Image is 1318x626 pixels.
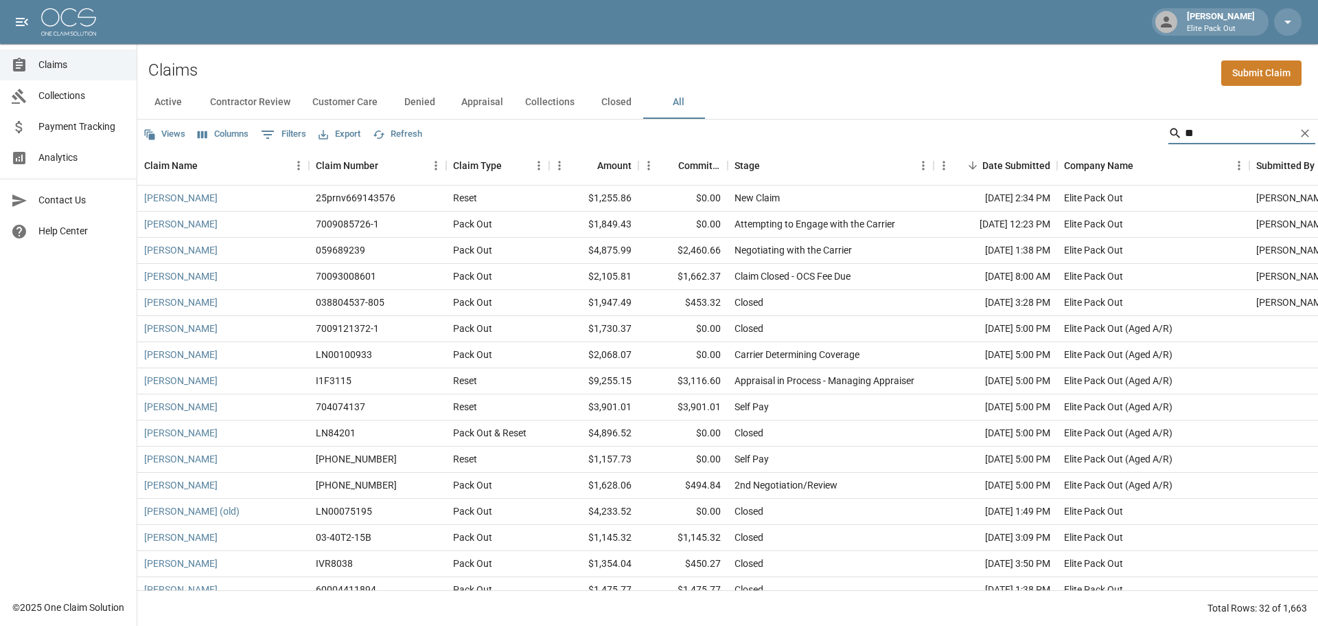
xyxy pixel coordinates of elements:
div: $9,255.15 [549,368,638,394]
div: [DATE] 3:28 PM [934,290,1057,316]
div: [DATE] 1:38 PM [934,238,1057,264]
div: [DATE] 5:00 PM [934,342,1057,368]
div: 25prnv669143576 [316,191,395,205]
div: Company Name [1057,146,1249,185]
div: Closed [735,583,763,596]
div: Elite Pack Out (Aged A/R) [1064,426,1172,440]
a: [PERSON_NAME] [144,374,218,388]
div: Amount [597,146,632,185]
div: [DATE] 8:00 AM [934,264,1057,290]
button: open drawer [8,8,36,36]
div: © 2025 One Claim Solution [12,601,124,614]
div: Self Pay [735,400,769,414]
div: Search [1168,122,1315,147]
p: Elite Pack Out [1187,23,1255,35]
div: Date Submitted [982,146,1050,185]
div: Date Submitted [934,146,1057,185]
div: Closed [735,557,763,570]
div: Elite Pack Out [1064,583,1123,596]
div: Committed Amount [678,146,721,185]
button: Sort [578,156,597,175]
button: Collections [514,86,586,119]
div: [DATE] 3:50 PM [934,551,1057,577]
div: Reset [453,452,477,466]
div: $0.00 [638,212,728,238]
div: $1,475.77 [638,577,728,603]
button: Sort [502,156,521,175]
div: Attempting to Engage with the Carrier [735,217,895,231]
div: $1,628.06 [549,473,638,499]
button: Show filters [257,124,310,146]
div: [DATE] 5:00 PM [934,447,1057,473]
button: Menu [1229,155,1249,176]
button: Sort [378,156,397,175]
div: $0.00 [638,499,728,525]
button: Clear [1295,123,1315,144]
div: Pack Out & Reset [453,426,527,440]
img: ocs-logo-white-transparent.png [41,8,96,36]
div: Pack Out [453,530,492,544]
button: Export [315,124,364,145]
div: 704074137 [316,400,365,414]
div: 01-007-000-111 [316,452,397,466]
div: $2,068.07 [549,342,638,368]
button: Select columns [194,124,252,145]
div: Closed [735,322,763,335]
a: Submit Claim [1221,60,1302,86]
div: Reset [453,374,477,388]
div: $4,875.99 [549,238,638,264]
div: Stage [728,146,934,185]
div: $453.32 [638,290,728,316]
div: $494.84 [638,473,728,499]
a: [PERSON_NAME] [144,191,218,205]
div: $450.27 [638,551,728,577]
div: Elite Pack Out [1064,295,1123,309]
div: Closed [735,426,763,440]
div: $1,255.86 [549,186,638,212]
span: Help Center [38,224,126,238]
div: $1,849.43 [549,212,638,238]
div: $0.00 [638,316,728,342]
div: LN00075195 [316,504,372,518]
div: [DATE] 1:38 PM [934,577,1057,603]
span: Collections [38,89,126,103]
a: [PERSON_NAME] [144,478,218,492]
button: Menu [426,155,446,176]
div: Elite Pack Out [1064,504,1123,518]
div: [DATE] 5:00 PM [934,316,1057,342]
div: [DATE] 5:00 PM [934,421,1057,447]
button: Views [140,124,189,145]
button: Sort [659,156,678,175]
div: Closed [735,295,763,309]
div: Closed [735,530,763,544]
div: $4,233.52 [549,499,638,525]
div: $0.00 [638,447,728,473]
div: $1,145.32 [638,525,728,551]
div: $2,105.81 [549,264,638,290]
a: [PERSON_NAME] [144,217,218,231]
div: Claim Name [137,146,309,185]
a: [PERSON_NAME] [144,295,218,309]
div: dynamic tabs [137,86,1318,119]
div: Carrier Determining Coverage [735,348,859,361]
div: [PERSON_NAME] [1181,10,1260,34]
span: Contact Us [38,193,126,208]
button: Appraisal [450,86,514,119]
button: Active [137,86,199,119]
div: Committed Amount [638,146,728,185]
div: Total Rows: 32 of 1,663 [1207,601,1307,615]
div: Reset [453,400,477,414]
div: [DATE] 1:49 PM [934,499,1057,525]
div: 60004411894 [316,583,376,596]
button: Menu [638,155,659,176]
div: Pack Out [453,583,492,596]
div: Elite Pack Out (Aged A/R) [1064,374,1172,388]
a: [PERSON_NAME] [144,348,218,361]
div: Claim Name [144,146,198,185]
div: [DATE] 5:00 PM [934,394,1057,421]
div: Claim Type [446,146,549,185]
div: $2,460.66 [638,238,728,264]
button: Menu [934,155,954,176]
div: Pack Out [453,295,492,309]
div: Claim Number [309,146,446,185]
